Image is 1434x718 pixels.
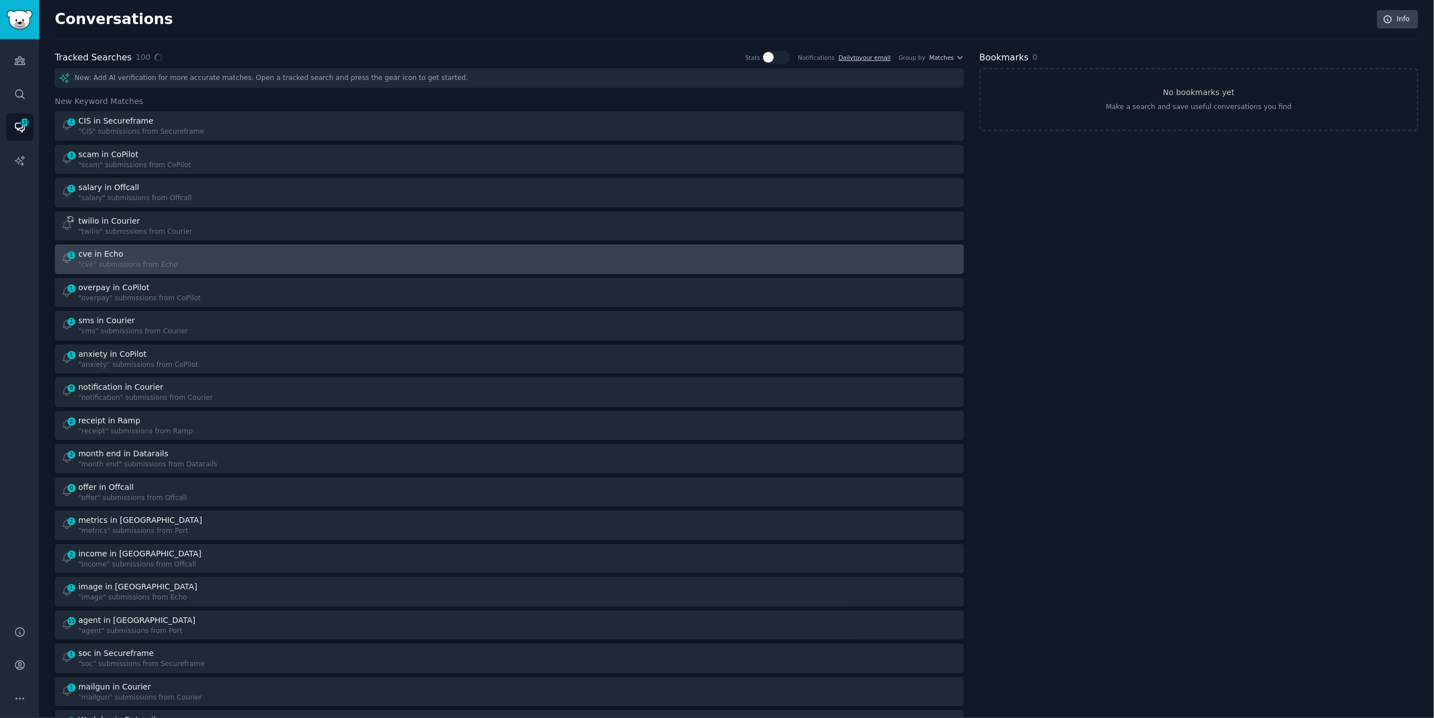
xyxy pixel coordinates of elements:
[55,11,173,29] h2: Conversations
[78,127,204,137] div: "CIS" submissions from Secureframe
[78,681,151,693] div: mailgun in Courier
[55,145,964,174] a: 3scam in CoPilot"scam" submissions from CoPilot
[78,648,154,659] div: soc in Secureframe
[55,644,964,673] a: 1soc in Secureframe"soc" submissions from Secureframe
[67,351,77,359] span: 1
[67,517,77,525] span: 2
[78,227,192,237] div: "twilio" submissions from Courier
[55,278,964,308] a: 1overpay in CoPilot"overpay" submissions from CoPilot
[980,51,1029,65] h2: Bookmarks
[55,344,964,374] a: 1anxiety in CoPilot"anxiety" submissions from CoPilot
[7,10,32,30] img: GummySearch logo
[78,548,201,560] div: income in [GEOGRAPHIC_DATA]
[67,285,77,292] span: 1
[1033,53,1038,62] span: 0
[135,51,151,63] span: 100
[55,611,964,640] a: 15agent in [GEOGRAPHIC_DATA]"agent" submissions from Port
[78,693,202,703] div: "mailgun" submissions from Courier
[78,193,192,204] div: "salary" submissions from Offcall
[78,393,213,403] div: "notification" submissions from Courier
[78,160,191,171] div: "scam" submissions from CoPilot
[78,615,195,626] div: agent in [GEOGRAPHIC_DATA]
[67,418,77,426] span: 2
[78,427,193,437] div: "receipt" submissions from Ramp
[55,577,964,607] a: 1image in [GEOGRAPHIC_DATA]"image" submissions from Echo
[78,149,138,160] div: scam in CoPilot
[20,119,30,126] span: 131
[55,178,964,207] a: 1salary in Offcall"salary" submissions from Offcall
[78,493,187,503] div: "offer" submissions from Offcall
[78,381,163,393] div: notification in Courier
[78,282,149,294] div: overpay in CoPilot
[78,415,140,427] div: receipt in Ramp
[78,182,139,193] div: salary in Offcall
[980,68,1418,131] a: No bookmarks yetMake a search and save useful conversations you find
[67,551,77,559] span: 2
[78,327,188,337] div: "sms" submissions from Courier
[55,96,143,107] span: New Keyword Matches
[55,111,964,141] a: 1CIS in Secureframe"CIS" submissions from Secureframe
[55,51,131,65] h2: Tracked Searches
[798,54,835,62] div: Notifications
[55,68,964,88] div: New: Add AI verification for more accurate matches. Open a tracked search and press the gear icon...
[78,260,178,270] div: "cve" submissions from Echo
[67,384,77,392] span: 9
[1106,102,1292,112] div: Make a search and save useful conversations you find
[78,315,135,327] div: sms in Courier
[78,248,123,260] div: cve in Echo
[67,617,77,625] span: 15
[78,526,204,536] div: "metrics" submissions from Port
[67,118,77,126] span: 1
[929,54,963,62] button: Matches
[55,411,964,441] a: 2receipt in Ramp"receipt" submissions from Ramp
[67,451,77,459] span: 2
[78,360,198,370] div: "anxiety" submissions from CoPilot
[55,311,964,341] a: 1sms in Courier"sms" submissions from Courier
[78,460,217,470] div: "month end" submissions from Datarails
[67,684,77,692] span: 1
[839,54,891,61] a: Dailytoyour email
[55,444,964,474] a: 2month end in Datarails"month end" submissions from Datarails
[55,377,964,407] a: 9notification in Courier"notification" submissions from Courier
[78,626,198,636] div: "agent" submissions from Port
[78,348,147,360] div: anxiety in CoPilot
[745,54,760,62] div: Stats
[67,251,77,259] span: 1
[78,560,204,570] div: "income" submissions from Offcall
[929,54,954,62] span: Matches
[67,584,77,592] span: 1
[6,114,34,141] a: 131
[55,511,964,540] a: 2metrics in [GEOGRAPHIC_DATA]"metrics" submissions from Port
[78,115,153,127] div: CIS in Secureframe
[78,481,134,493] div: offer in Offcall
[1377,10,1418,29] a: Info
[899,54,925,62] div: Group by
[78,659,205,669] div: "soc" submissions from Secureframe
[1163,87,1235,98] h3: No bookmarks yet
[67,318,77,325] span: 1
[67,650,77,658] span: 1
[55,211,964,241] a: twilio in Courier"twilio" submissions from Courier
[78,215,140,227] div: twilio in Courier
[55,478,964,507] a: 9offer in Offcall"offer" submissions from Offcall
[78,593,199,603] div: "image" submissions from Echo
[55,677,964,707] a: 1mailgun in Courier"mailgun" submissions from Courier
[78,294,201,304] div: "overpay" submissions from CoPilot
[78,514,202,526] div: metrics in [GEOGRAPHIC_DATA]
[55,244,964,274] a: 1cve in Echo"cve" submissions from Echo
[67,152,77,159] span: 3
[67,185,77,192] span: 1
[78,581,197,593] div: image in [GEOGRAPHIC_DATA]
[78,448,168,460] div: month end in Datarails
[67,484,77,492] span: 9
[55,544,964,574] a: 2income in [GEOGRAPHIC_DATA]"income" submissions from Offcall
